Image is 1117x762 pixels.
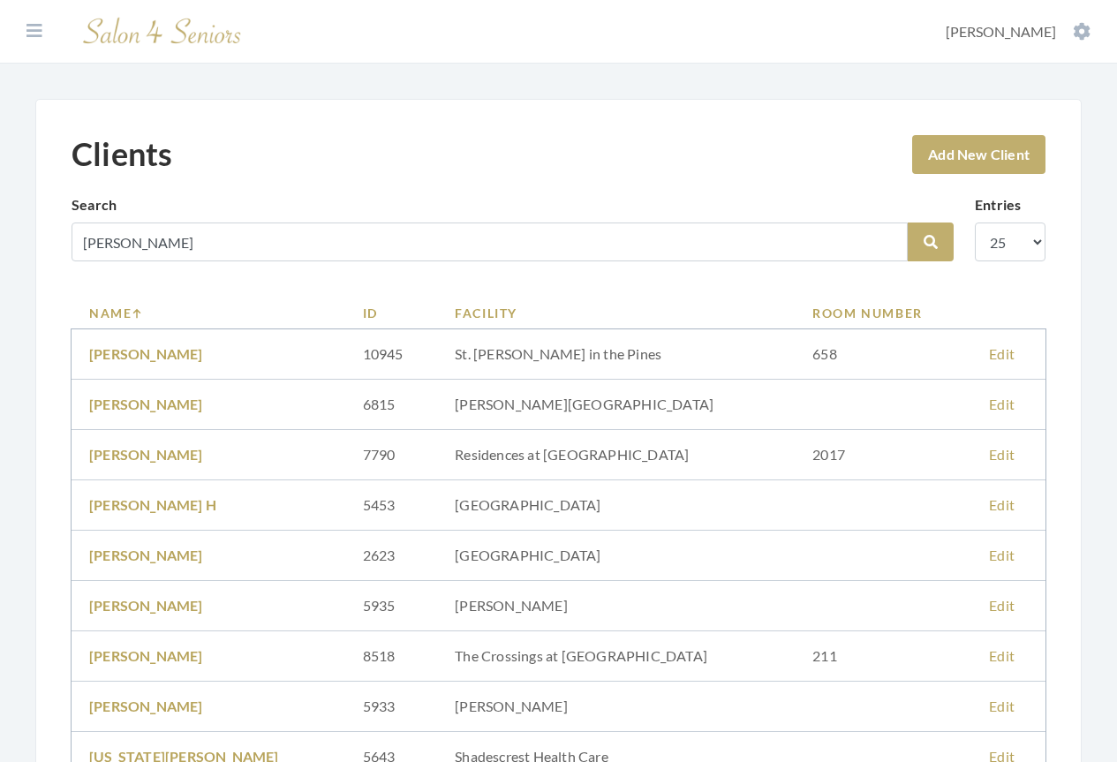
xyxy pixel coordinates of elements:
td: 5933 [345,682,438,732]
td: 6815 [345,380,438,430]
td: 5453 [345,480,438,531]
td: [PERSON_NAME] [437,682,795,732]
td: [PERSON_NAME] [437,581,795,631]
a: Add New Client [912,135,1045,174]
a: [PERSON_NAME] [89,345,203,362]
a: Edit [989,496,1015,513]
a: Edit [989,345,1015,362]
td: 5935 [345,581,438,631]
a: Name [89,304,328,322]
td: 7790 [345,430,438,480]
td: [GEOGRAPHIC_DATA] [437,531,795,581]
a: [PERSON_NAME] [89,446,203,463]
a: Edit [989,597,1015,614]
td: 10945 [345,329,438,380]
a: ID [363,304,420,322]
td: Residences at [GEOGRAPHIC_DATA] [437,430,795,480]
a: Edit [989,547,1015,563]
td: 2623 [345,531,438,581]
td: 211 [795,631,971,682]
td: [GEOGRAPHIC_DATA] [437,480,795,531]
a: [PERSON_NAME] [89,647,203,664]
a: Edit [989,446,1015,463]
td: [PERSON_NAME][GEOGRAPHIC_DATA] [437,380,795,430]
a: Edit [989,698,1015,714]
img: Salon 4 Seniors [74,11,251,52]
a: [PERSON_NAME] [89,698,203,714]
a: [PERSON_NAME] H [89,496,216,513]
td: 2017 [795,430,971,480]
td: St. [PERSON_NAME] in the Pines [437,329,795,380]
input: Search by name, facility or room number [72,223,908,261]
a: [PERSON_NAME] [89,597,203,614]
a: Edit [989,396,1015,412]
label: Entries [975,194,1021,215]
a: Edit [989,647,1015,664]
button: [PERSON_NAME] [940,22,1096,41]
a: Facility [455,304,777,322]
td: 658 [795,329,971,380]
a: [PERSON_NAME] [89,547,203,563]
a: Room Number [812,304,954,322]
a: [PERSON_NAME] [89,396,203,412]
td: 8518 [345,631,438,682]
span: [PERSON_NAME] [946,23,1056,40]
td: The Crossings at [GEOGRAPHIC_DATA] [437,631,795,682]
h1: Clients [72,135,172,173]
label: Search [72,194,117,215]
